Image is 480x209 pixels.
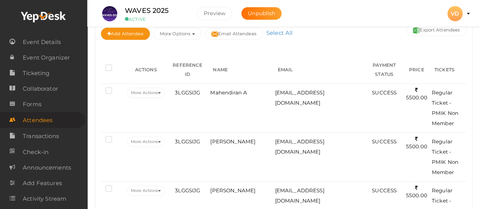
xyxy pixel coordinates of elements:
[127,137,165,147] button: More Actions
[447,10,463,17] profile-pic: VD
[175,90,200,96] span: 3LGGSIJG
[23,50,70,65] span: Event Organizer
[365,56,403,84] th: PAYMENT STATUS
[127,185,165,196] button: More Actions
[372,138,397,145] span: SUCCESS
[102,6,117,21] img: S4WQAGVX_small.jpeg
[23,160,71,175] span: Announcements
[406,136,427,150] span: 5500.00
[125,16,186,22] small: ACTIVE
[173,62,202,77] span: REFERENCE ID
[153,28,201,40] button: More Options
[197,7,232,20] button: Preview
[406,185,427,199] span: 5500.00
[23,35,61,50] span: Event Details
[23,66,49,81] span: Ticketing
[210,187,255,193] span: [PERSON_NAME]
[275,90,324,106] span: [EMAIL_ADDRESS][DOMAIN_NAME]
[23,176,62,191] span: Add Features
[23,191,66,206] span: Activity Stream
[125,5,168,16] label: WAVES 2025
[403,56,430,84] th: PRICE
[413,27,420,34] img: excel.svg
[372,187,397,193] span: SUCCESS
[248,10,275,17] span: Unpublish
[125,56,167,84] th: ACTIONS
[23,97,41,112] span: Forms
[101,28,150,40] button: Add Attendee
[430,56,466,84] th: TICKETS
[432,138,458,175] span: Regular Ticket - PMIK Non Member
[23,145,49,160] span: Check-in
[264,29,294,36] a: Select All
[210,138,255,145] span: [PERSON_NAME]
[406,87,427,101] span: 5500.00
[127,88,165,98] button: More Actions
[175,187,200,193] span: 3LGGSIJG
[432,90,458,126] span: Regular Ticket - PMIK Non Member
[23,113,52,128] span: Attendees
[445,6,465,22] button: VD
[275,187,324,204] span: [EMAIL_ADDRESS][DOMAIN_NAME]
[372,90,397,96] span: SUCCESS
[447,6,463,21] div: VD
[208,56,273,84] th: NAME
[273,56,365,84] th: EMAIL
[205,28,263,40] button: Email Attendees
[406,24,466,36] button: Export Attendees
[23,81,58,96] span: Collaborator
[275,138,324,155] span: [EMAIL_ADDRESS][DOMAIN_NAME]
[23,129,59,144] span: Transactions
[211,31,218,38] img: mail-filled.svg
[175,138,200,145] span: 3LGGSIJG
[210,90,247,96] span: Mahendiran A
[241,7,282,20] button: Unpublish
